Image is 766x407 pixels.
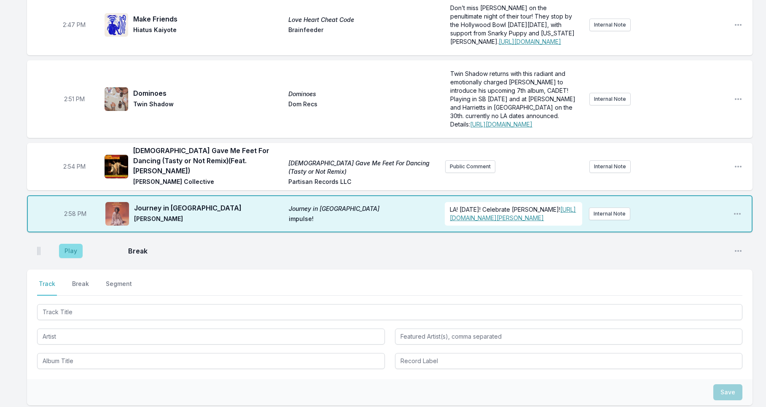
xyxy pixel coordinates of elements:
button: Track [37,280,57,296]
input: Featured Artist(s), comma separated [395,329,743,345]
span: Don’t miss [PERSON_NAME] on the penultimate night of their tour! They stop by the Hollywood Bowl ... [450,4,575,45]
button: Open playlist item options [734,95,742,103]
input: Album Title [37,353,385,369]
span: Break [128,246,727,256]
span: [PERSON_NAME] [134,215,284,225]
button: Open playlist item options [734,21,742,29]
span: Timestamp [63,162,86,171]
span: Dom Recs [288,100,438,110]
img: God Gave Me Feet For Dancing (Tasty or Not Remix) [105,155,128,178]
span: [PERSON_NAME] Collective [133,178,283,188]
button: Save [713,384,742,400]
span: Timestamp [64,210,86,218]
button: Internal Note [589,208,630,220]
span: impulse! [289,215,438,225]
button: Open playlist item options [733,210,742,218]
img: Journey in Satchidananda [105,202,129,226]
span: [DEMOGRAPHIC_DATA] Gave Me Feet For Dancing (Tasty or Not Remix) [288,159,438,176]
input: Artist [37,329,385,345]
span: Twin Shadow [133,100,283,110]
span: [DEMOGRAPHIC_DATA] Gave Me Feet For Dancing (Tasty or Not Remix) (Feat. [PERSON_NAME]) [133,146,283,176]
img: Dominoes [105,87,128,111]
button: Segment [104,280,134,296]
span: Dominoes [133,88,283,98]
span: Dominoes [288,90,438,98]
span: Timestamp [63,21,86,29]
span: Journey in [GEOGRAPHIC_DATA] [134,203,284,213]
span: Partisan Records LLC [288,178,438,188]
button: Play [59,244,83,258]
span: Make Friends [133,14,283,24]
input: Record Label [395,353,743,369]
span: Timestamp [64,95,85,103]
img: Drag Handle [37,247,40,255]
button: Internal Note [589,160,631,173]
button: Internal Note [589,19,631,31]
span: Brainfeeder [288,26,438,36]
span: Journey in [GEOGRAPHIC_DATA] [289,205,438,213]
button: Open playlist item options [734,247,742,255]
img: Love Heart Cheat Code [105,13,128,37]
button: Internal Note [589,93,631,105]
span: Twin Shadow returns with this radiant and emotionally charged [PERSON_NAME] to introduce his upco... [450,70,577,128]
input: Track Title [37,304,742,320]
span: Love Heart Cheat Code [288,16,438,24]
span: LA! [DATE]! Celebrate [PERSON_NAME]! [450,206,560,213]
button: Break [70,280,91,296]
a: [URL][DOMAIN_NAME] [470,121,532,128]
span: Hiatus Kaiyote [133,26,283,36]
button: Open playlist item options [734,162,742,171]
a: [URL][DOMAIN_NAME] [499,38,561,45]
button: Public Comment [445,160,495,173]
